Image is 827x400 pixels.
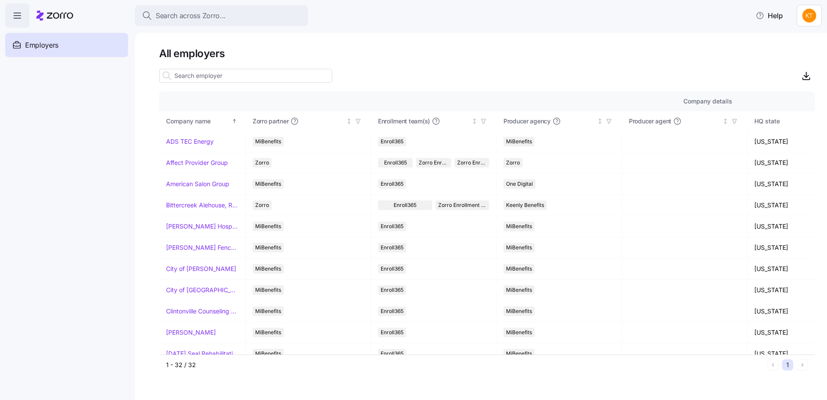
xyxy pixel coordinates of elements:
span: MiBenefits [506,137,532,146]
th: Producer agentNot sorted [622,111,747,131]
div: Not sorted [722,118,728,124]
span: MiBenefits [255,264,281,274]
span: Producer agency [503,117,551,126]
span: One Digital [506,179,533,189]
span: Zorro Enrollment Team [438,200,487,210]
span: MiBenefits [506,306,532,316]
button: Next page [797,359,808,371]
span: Enrollment team(s) [378,117,430,126]
span: Zorro Enrollment Team [419,158,448,168]
span: Enroll365 [381,306,404,316]
span: Employers [25,40,58,51]
a: [PERSON_NAME] [166,328,216,337]
div: Sorted ascending [231,118,237,124]
span: Enroll365 [381,222,404,231]
input: Search employer [159,69,332,83]
span: Enroll365 [381,328,404,337]
a: Bittercreek Alehouse, Red Feather Lounge, Diablo & Sons Saloon [166,201,238,210]
div: Not sorted [346,118,352,124]
span: Enroll365 [381,137,404,146]
span: MiBenefits [255,328,281,337]
span: MiBenefits [506,349,532,358]
img: 05ced2741be1dbbcd653b686e9b08cec [802,9,816,23]
span: Zorro [255,200,269,210]
span: MiBenefits [506,222,532,231]
span: MiBenefits [506,328,532,337]
button: Previous page [767,359,779,371]
button: 1 [782,359,793,371]
th: Zorro partnerNot sorted [246,111,371,131]
span: Producer agent [629,117,671,126]
a: American Salon Group [166,180,229,188]
a: City of [GEOGRAPHIC_DATA] [166,286,238,294]
a: ADS TEC Energy [166,137,214,146]
span: MiBenefits [255,349,281,358]
span: MiBenefits [255,306,281,316]
h1: All employers [159,47,815,60]
a: Employers [5,33,128,57]
span: Help [756,10,783,21]
a: [PERSON_NAME] Hospitality [166,222,238,231]
th: Company nameSorted ascending [159,111,246,131]
a: [PERSON_NAME] Fence Company [166,243,238,252]
span: Zorro Enrollment Experts [457,158,487,168]
span: Enroll365 [381,349,404,358]
th: Producer agencyNot sorted [497,111,622,131]
a: Clintonville Counseling and Wellness [166,307,238,316]
span: MiBenefits [506,285,532,295]
span: Enroll365 [381,264,404,274]
span: Enroll365 [384,158,407,168]
a: City of [PERSON_NAME] [166,265,236,273]
div: 1 - 32 / 32 [166,361,764,369]
span: Zorro partner [253,117,288,126]
a: Affect Provider Group [166,158,228,167]
span: Enroll365 [381,285,404,295]
span: Enroll365 [394,200,417,210]
span: Search across Zorro... [156,10,226,21]
span: Zorro [255,158,269,168]
span: MiBenefits [255,243,281,252]
span: MiBenefits [506,243,532,252]
div: Not sorted [471,118,478,124]
a: [DATE] Seal Rehabilitation Center of [GEOGRAPHIC_DATA] [166,349,238,358]
th: Enrollment team(s)Not sorted [371,111,497,131]
span: Enroll365 [381,243,404,252]
span: Keenly Benefits [506,200,544,210]
button: Search across Zorro... [135,5,308,26]
span: MiBenefits [255,222,281,231]
button: Help [749,7,790,24]
span: Zorro [506,158,520,168]
div: Not sorted [597,118,603,124]
span: MiBenefits [506,264,532,274]
span: Enroll365 [381,179,404,189]
span: MiBenefits [255,285,281,295]
div: Company name [166,116,230,126]
span: MiBenefits [255,179,281,189]
span: MiBenefits [255,137,281,146]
